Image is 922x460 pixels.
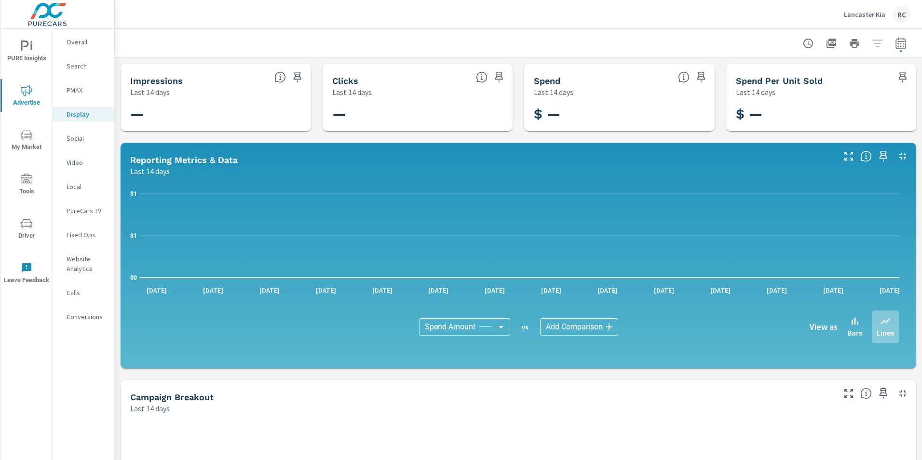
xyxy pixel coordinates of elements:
div: Add Comparison [540,318,618,336]
span: My Market [3,129,50,153]
p: Social [67,134,107,143]
div: Display [53,107,114,122]
h6: View as [810,322,838,332]
p: PureCars TV [67,206,107,216]
button: Select Date Range [891,34,910,53]
p: Lancaster Kia [844,10,885,19]
span: The number of times an ad was shown on your behalf. [274,71,286,83]
span: PURE Insights [3,41,50,64]
button: Print Report [845,34,864,53]
button: Make Fullscreen [841,149,856,164]
p: Last 14 days [736,86,775,98]
h3: — [332,106,503,122]
button: Minimize Widget [895,386,910,401]
p: [DATE] [196,285,230,295]
span: Add Comparison [546,322,603,332]
p: [DATE] [478,285,512,295]
p: Overall [67,37,107,47]
p: Search [67,61,107,71]
span: Save this to your personalized report [290,69,305,85]
div: Website Analytics [53,252,114,276]
div: nav menu [0,29,53,295]
span: The number of times an ad was clicked by a consumer. [476,71,488,83]
p: [DATE] [816,285,850,295]
text: $1 [130,190,137,197]
span: Spend Amount [425,322,475,332]
span: The amount of money spent on advertising during the period. [678,71,690,83]
span: This is a summary of Display performance results by campaign. Each column can be sorted. [860,388,872,399]
span: Advertise [3,85,50,108]
p: Local [67,182,107,191]
p: PMAX [67,85,107,95]
p: [DATE] [647,285,681,295]
p: [DATE] [366,285,399,295]
p: [DATE] [704,285,737,295]
p: Last 14 days [332,86,372,98]
div: Calls [53,285,114,300]
div: Search [53,59,114,73]
p: [DATE] [140,285,174,295]
p: Lines [877,327,894,338]
h3: $ — [534,106,705,122]
p: Calls [67,288,107,298]
p: Conversions [67,312,107,322]
h5: Campaign Breakout [130,392,214,402]
p: Last 14 days [534,86,573,98]
button: Make Fullscreen [841,386,856,401]
h5: Spend Per Unit Sold [736,76,823,86]
div: PureCars TV [53,203,114,218]
p: Last 14 days [130,165,170,177]
div: PMAX [53,83,114,97]
p: [DATE] [421,285,455,295]
h3: $ — [736,106,907,122]
text: $1 [130,232,137,239]
div: Overall [53,35,114,49]
span: Save this to your personalized report [491,69,507,85]
p: Video [67,158,107,167]
div: Video [53,155,114,170]
p: Display [67,109,107,119]
p: vs [510,323,540,331]
button: "Export Report to PDF" [822,34,841,53]
h5: Reporting Metrics & Data [130,155,238,165]
h3: — [130,106,301,122]
div: Fixed Ops [53,228,114,242]
div: Social [53,131,114,146]
p: [DATE] [591,285,624,295]
span: Leave Feedback [3,262,50,286]
h5: Clicks [332,76,358,86]
button: Minimize Widget [895,149,910,164]
p: Last 14 days [130,86,170,98]
h5: Spend [534,76,560,86]
span: Save this to your personalized report [876,149,891,164]
p: [DATE] [253,285,286,295]
div: Conversions [53,310,114,324]
span: Driver [3,218,50,242]
p: Website Analytics [67,254,107,273]
span: Understand Display data over time and see how metrics compare to each other. [860,150,872,162]
p: [DATE] [873,285,907,295]
p: [DATE] [760,285,794,295]
div: Local [53,179,114,194]
p: Bars [847,327,862,338]
p: [DATE] [534,285,568,295]
span: Save this to your personalized report [895,69,910,85]
p: Fixed Ops [67,230,107,240]
text: $0 [130,274,137,281]
span: Tools [3,174,50,197]
span: Save this to your personalized report [876,386,891,401]
div: RC [893,6,910,23]
span: Save this to your personalized report [693,69,709,85]
h5: Impressions [130,76,183,86]
p: Last 14 days [130,403,170,414]
p: [DATE] [309,285,343,295]
div: Spend Amount [419,318,510,336]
